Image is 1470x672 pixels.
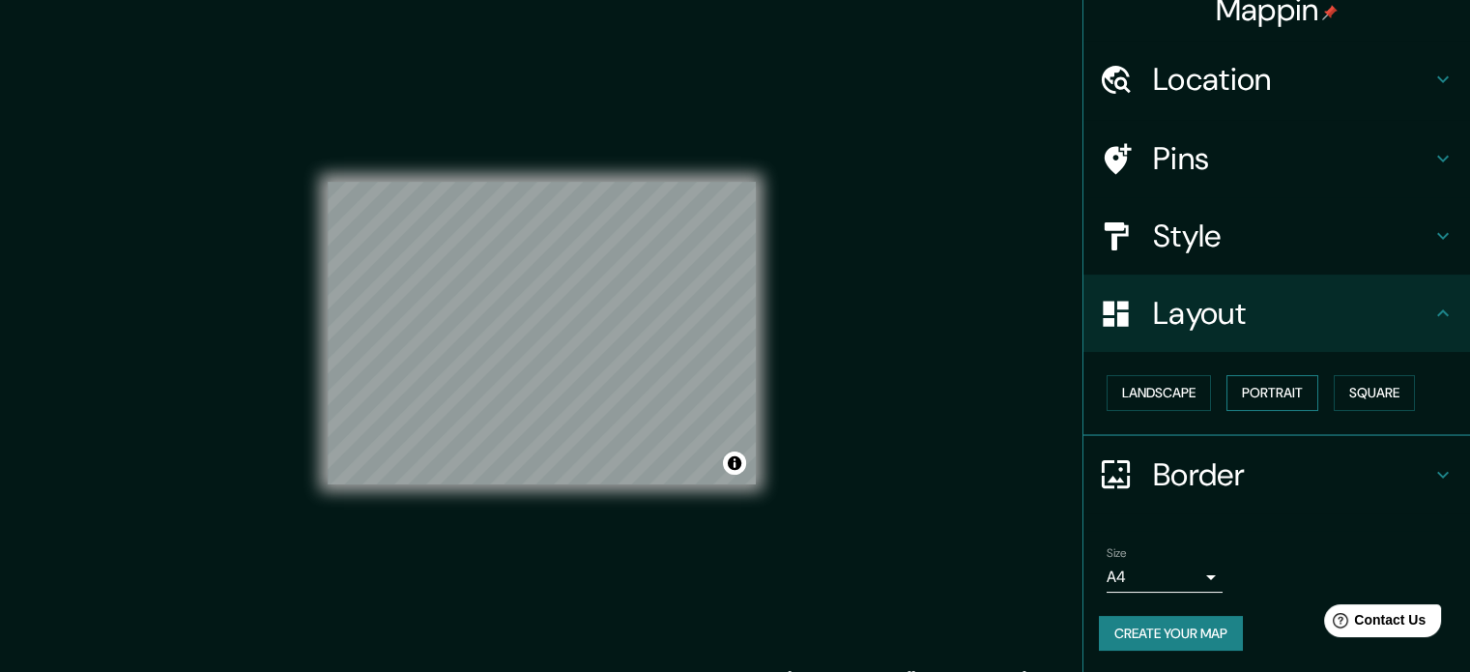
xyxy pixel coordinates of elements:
div: Location [1083,41,1470,118]
h4: Layout [1153,294,1431,333]
button: Toggle attribution [723,452,746,475]
div: Layout [1083,275,1470,352]
h4: Location [1153,60,1431,99]
div: Border [1083,436,1470,513]
label: Size [1107,544,1127,561]
button: Portrait [1226,375,1318,411]
button: Landscape [1107,375,1211,411]
iframe: Help widget launcher [1298,597,1449,651]
button: Square [1334,375,1415,411]
div: A4 [1107,562,1223,593]
img: pin-icon.png [1322,5,1338,20]
h4: Style [1153,217,1431,255]
div: Style [1083,197,1470,275]
h4: Pins [1153,139,1431,178]
h4: Border [1153,455,1431,494]
canvas: Map [328,182,756,484]
div: Pins [1083,120,1470,197]
button: Create your map [1099,616,1243,652]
